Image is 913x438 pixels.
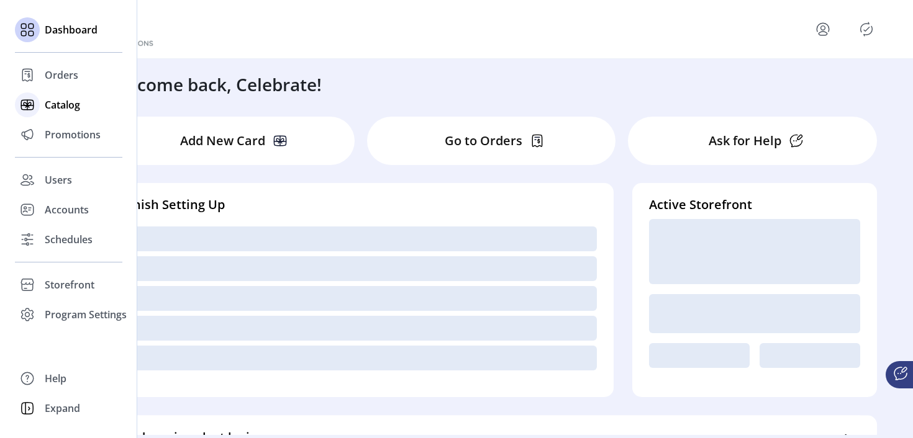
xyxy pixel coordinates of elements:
[649,195,860,214] h4: Active Storefront
[45,371,66,386] span: Help
[122,195,597,214] h4: Finish Setting Up
[45,232,93,247] span: Schedules
[45,277,94,292] span: Storefront
[45,172,72,187] span: Users
[445,132,522,150] p: Go to Orders
[45,127,101,142] span: Promotions
[709,132,781,150] p: Ask for Help
[180,132,265,150] p: Add New Card
[45,401,80,416] span: Expand
[45,68,78,83] span: Orders
[45,97,80,112] span: Catalog
[45,307,127,322] span: Program Settings
[45,22,98,37] span: Dashboard
[45,202,89,217] span: Accounts
[813,19,833,39] button: menu
[106,71,322,97] h3: Welcome back, Celebrate!
[856,19,876,39] button: Publisher Panel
